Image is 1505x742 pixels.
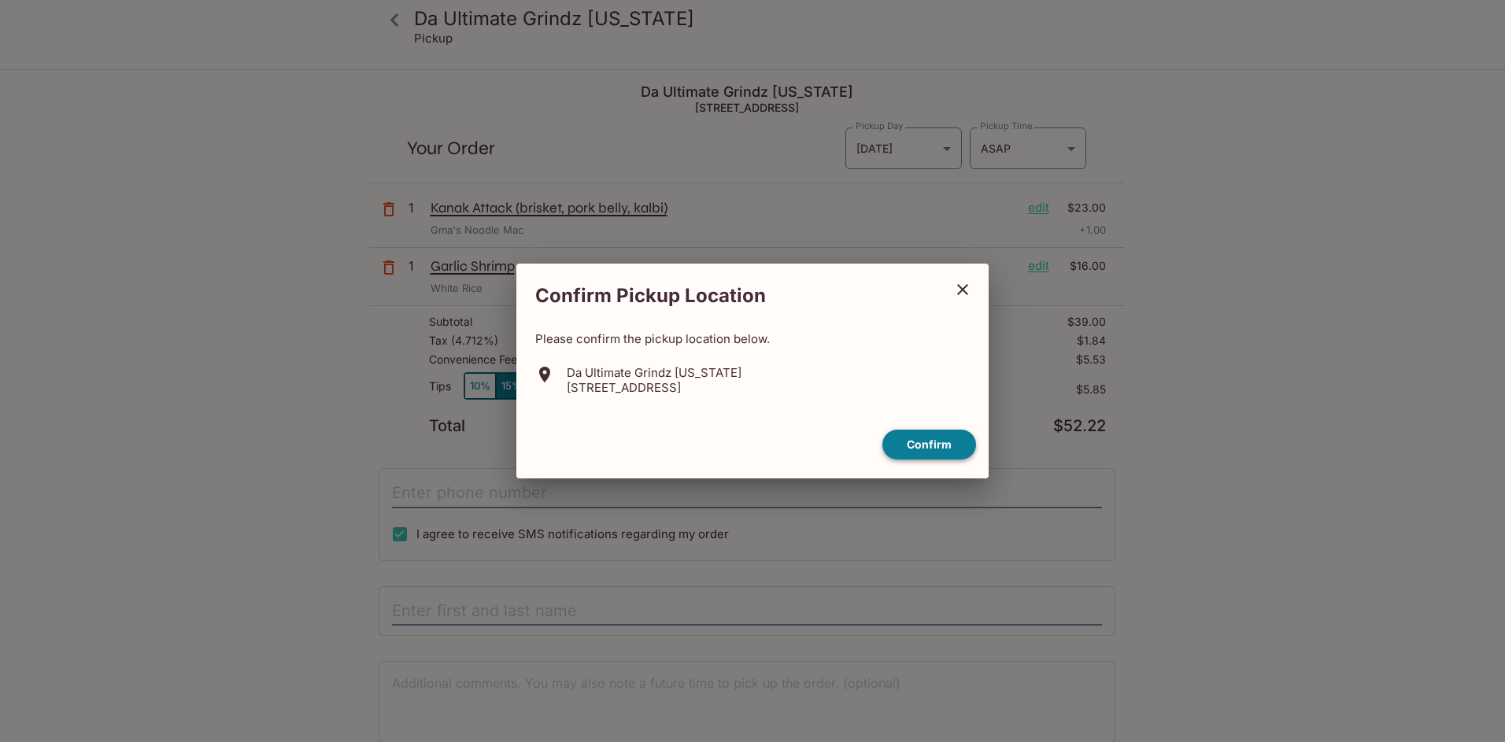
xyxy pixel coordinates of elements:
[567,380,741,395] p: [STREET_ADDRESS]
[535,331,970,346] p: Please confirm the pickup location below.
[567,365,741,380] p: Da Ultimate Grindz [US_STATE]
[882,430,976,460] button: confirm
[516,276,943,316] h2: Confirm Pickup Location
[943,270,982,309] button: close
